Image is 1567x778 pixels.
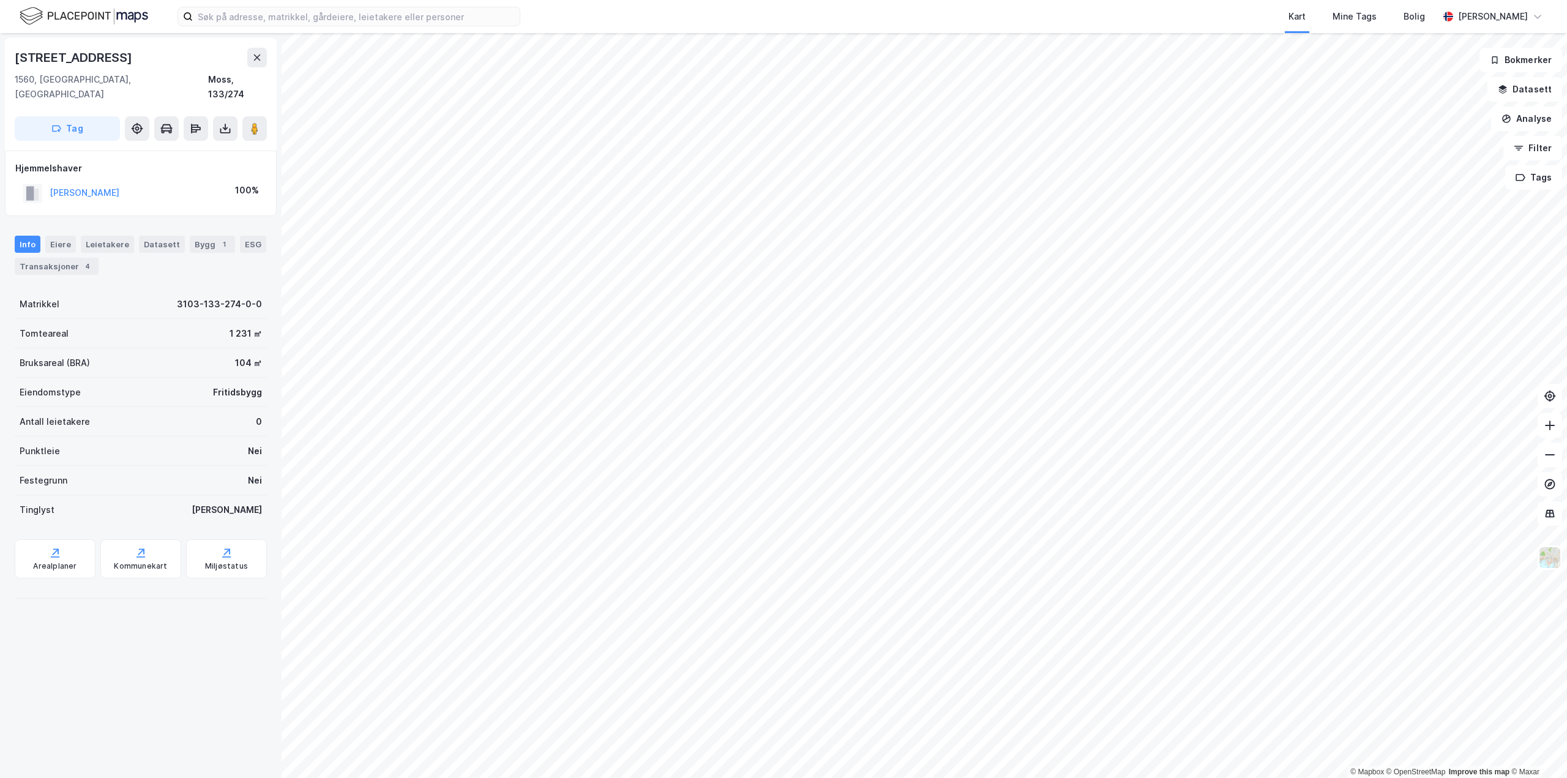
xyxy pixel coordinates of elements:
[193,7,520,26] input: Søk på adresse, matrikkel, gårdeiere, leietakere eller personer
[1449,768,1509,776] a: Improve this map
[20,356,90,370] div: Bruksareal (BRA)
[20,6,148,27] img: logo.f888ab2527a4732fd821a326f86c7f29.svg
[1506,719,1567,778] div: Kontrollprogram for chat
[1487,77,1562,102] button: Datasett
[1350,768,1384,776] a: Mapbox
[177,297,262,312] div: 3103-133-274-0-0
[1491,107,1562,131] button: Analyse
[213,385,262,400] div: Fritidsbygg
[190,236,235,253] div: Bygg
[1386,768,1446,776] a: OpenStreetMap
[33,561,77,571] div: Arealplaner
[240,236,266,253] div: ESG
[20,385,81,400] div: Eiendomstype
[248,444,262,458] div: Nei
[20,473,67,488] div: Festegrunn
[81,236,134,253] div: Leietakere
[15,236,40,253] div: Info
[248,473,262,488] div: Nei
[15,258,99,275] div: Transaksjoner
[20,444,60,458] div: Punktleie
[1479,48,1562,72] button: Bokmerker
[205,561,248,571] div: Miljøstatus
[114,561,167,571] div: Kommunekart
[208,72,267,102] div: Moss, 133/274
[1333,9,1377,24] div: Mine Tags
[15,48,135,67] div: [STREET_ADDRESS]
[45,236,76,253] div: Eiere
[256,414,262,429] div: 0
[1503,136,1562,160] button: Filter
[1538,546,1561,569] img: Z
[1506,719,1567,778] iframe: Chat Widget
[218,238,230,250] div: 1
[20,297,59,312] div: Matrikkel
[192,503,262,517] div: [PERSON_NAME]
[20,503,54,517] div: Tinglyst
[235,183,259,198] div: 100%
[1505,165,1562,190] button: Tags
[15,72,208,102] div: 1560, [GEOGRAPHIC_DATA], [GEOGRAPHIC_DATA]
[20,414,90,429] div: Antall leietakere
[139,236,185,253] div: Datasett
[1404,9,1425,24] div: Bolig
[20,326,69,341] div: Tomteareal
[230,326,262,341] div: 1 231 ㎡
[1458,9,1528,24] div: [PERSON_NAME]
[1288,9,1306,24] div: Kart
[15,116,120,141] button: Tag
[81,260,94,272] div: 4
[235,356,262,370] div: 104 ㎡
[15,161,266,176] div: Hjemmelshaver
